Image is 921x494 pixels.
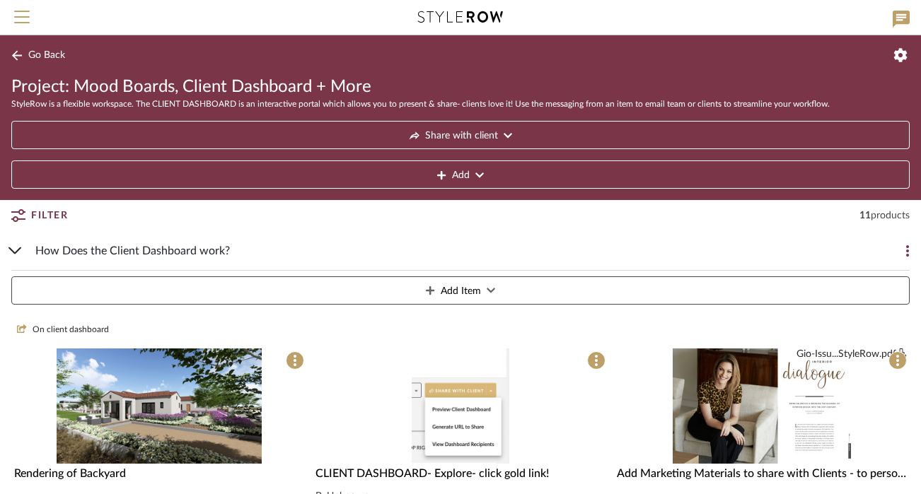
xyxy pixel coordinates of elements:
span: Go Back [28,49,65,61]
img: Add Marketing Materials to share with Clients - to personalize the Client Dashboard presentations [673,348,851,464]
button: Share with client [11,121,910,149]
span: How Does the Client Dashboard work? [35,242,230,259]
span: CLIENT DASHBOARD- Explore- click gold link! [315,468,549,479]
div: 0 [313,348,608,464]
div: 0 [614,348,910,464]
div: 11 [859,208,910,223]
button: Filter [11,203,68,228]
img: Rendering of Backyard [57,348,262,464]
button: Go Back [11,47,70,64]
button: Gio-Issu...StyleRow.pdf [797,348,906,360]
span: Rendering of Backyard [14,468,126,479]
span: Add Item [441,277,481,305]
div: 0 [11,348,307,464]
img: CLIENT DASHBOARD- Explore- click gold link! [412,348,509,464]
span: Filter [31,203,68,228]
span: On client dashboard [33,324,109,336]
span: Project: Mood Boards, Client Dashboard + More [11,76,371,98]
button: Add [11,160,910,189]
span: Share with client [425,122,498,150]
span: products [871,211,910,220]
div: StyleRow is a flexible workspace. The CLIENT DASHBOARD is an interactive portal which allows you ... [11,98,910,110]
span: Add [452,161,470,189]
button: Add Item [11,276,910,305]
